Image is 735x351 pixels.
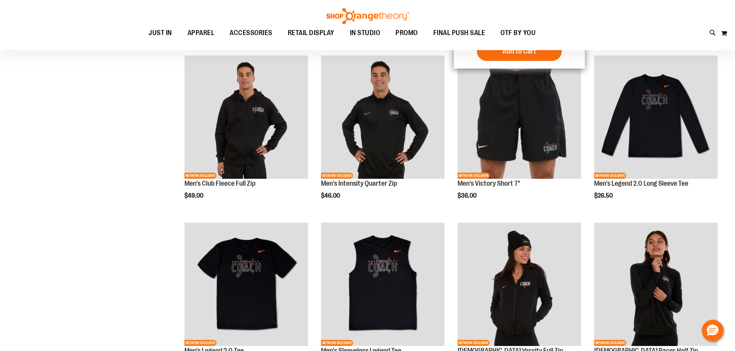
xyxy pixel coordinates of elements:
[184,223,308,347] a: OTF Mens Coach FA23 Legend 2.0 SS Tee - Black primary imageNETWORK EXCLUSIVE
[321,173,353,179] span: NETWORK EXCLUSIVE
[321,223,444,347] a: OTF Mens Coach FA23 Legend Sleeveless Tee - Black primary imageNETWORK EXCLUSIVE
[141,24,180,42] a: JUST IN
[594,55,718,180] a: OTF Mens Coach FA23 Legend 2.0 LS Tee - Black primary imageNETWORK EXCLUSIVE
[184,223,308,346] img: OTF Mens Coach FA23 Legend 2.0 SS Tee - Black primary image
[458,223,581,346] img: OTF Ladies Coach FA23 Varsity Full Zip - Black primary image
[184,180,255,187] a: Men's Club Fleece Full Zip
[184,192,204,199] span: $49.00
[458,223,581,347] a: OTF Ladies Coach FA23 Varsity Full Zip - Black primary imageNETWORK EXCLUSIVE
[458,173,490,179] span: NETWORK EXCLUSIVE
[493,24,543,42] a: OTF BY YOU
[321,55,444,179] img: OTF Mens Coach FA23 Intensity Quarter Zip - Black primary image
[222,24,280,42] a: ACCESSORIES
[181,52,312,219] div: product
[458,55,581,180] a: OTF Mens Coach FA23 Victory Short - Black primary imageNETWORK EXCLUSIVE
[458,180,520,187] a: Men's Victory Short 7"
[594,173,626,179] span: NETWORK EXCLUSIVE
[458,340,490,346] span: NETWORK EXCLUSIVE
[590,52,721,219] div: product
[288,24,335,42] span: RETAIL DISPLAY
[188,24,215,42] span: APPAREL
[702,320,723,341] button: Hello, have a question? Let’s chat.
[502,47,536,55] span: Add to Cart
[230,24,272,42] span: ACCESSORIES
[342,24,388,42] a: IN STUDIO
[280,24,342,42] a: RETAIL DISPLAY
[594,180,688,187] a: Men's Legend 2.0 Long Sleeve Tee
[477,42,562,61] button: Add to Cart
[500,24,536,42] span: OTF BY YOU
[321,340,353,346] span: NETWORK EXCLUSIVE
[184,55,308,180] a: OTF Mens Coach FA23 Club Fleece Full Zip - Black primary imageNETWORK EXCLUSIVE
[350,24,380,42] span: IN STUDIO
[454,52,585,219] div: product
[317,52,448,219] div: product
[149,24,172,42] span: JUST IN
[184,55,308,179] img: OTF Mens Coach FA23 Club Fleece Full Zip - Black primary image
[184,173,216,179] span: NETWORK EXCLUSIVE
[388,24,426,42] a: PROMO
[458,192,478,199] span: $36.00
[180,24,222,42] a: APPAREL
[321,192,341,199] span: $46.00
[458,55,581,179] img: OTF Mens Coach FA23 Victory Short - Black primary image
[594,55,718,179] img: OTF Mens Coach FA23 Legend 2.0 LS Tee - Black primary image
[321,223,444,346] img: OTF Mens Coach FA23 Legend Sleeveless Tee - Black primary image
[433,24,485,42] span: FINAL PUSH SALE
[594,223,718,346] img: OTF Ladies Coach FA23 Pacer Half Zip - Black primary image
[184,340,216,346] span: NETWORK EXCLUSIVE
[321,55,444,180] a: OTF Mens Coach FA23 Intensity Quarter Zip - Black primary imageNETWORK EXCLUSIVE
[594,223,718,347] a: OTF Ladies Coach FA23 Pacer Half Zip - Black primary imageNETWORK EXCLUSIVE
[594,340,626,346] span: NETWORK EXCLUSIVE
[321,180,397,187] a: Men's Intensity Quarter Zip
[395,24,418,42] span: PROMO
[594,192,614,199] span: $26.50
[325,8,410,24] img: Shop Orangetheory
[426,24,493,42] a: FINAL PUSH SALE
